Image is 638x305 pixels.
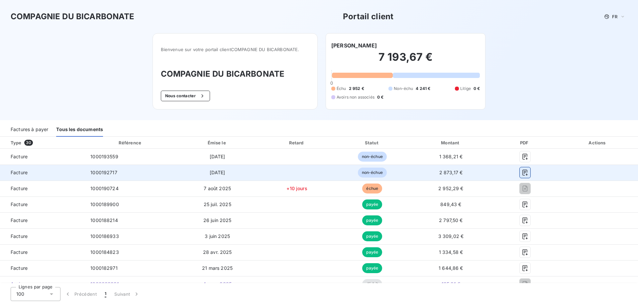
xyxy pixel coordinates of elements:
span: 0 [330,80,333,86]
span: payée [362,263,382,273]
div: Référence [119,140,141,145]
span: 2 797,50 € [439,217,463,223]
h6: [PERSON_NAME] [331,41,377,49]
span: Facture [5,169,80,176]
span: Facture [5,185,80,192]
div: Type [7,139,84,146]
span: 3 juin 2025 [205,233,230,239]
span: payée [362,199,382,209]
span: 849,43 € [440,201,461,207]
span: 2 952,29 € [438,186,464,191]
div: PDF [494,139,556,146]
span: 30 [24,140,33,146]
span: Facture [5,217,80,224]
span: 1000190724 [90,186,119,191]
span: 21 mars 2025 [202,265,233,271]
h3: COMPAGNIE DU BICARBONATE [161,68,309,80]
span: 7 août 2025 [204,186,231,191]
div: Montant [411,139,491,146]
span: payée [362,215,382,225]
span: Facture [5,233,80,240]
button: 1 [101,287,110,301]
span: non-échue [358,168,387,178]
span: 1000003981 [90,281,119,287]
span: 2 952 € [349,86,364,92]
span: Facture [5,153,80,160]
span: 4 241 € [416,86,430,92]
span: 1000188214 [90,217,118,223]
span: 125,21 € [442,281,460,287]
div: Actions [559,139,637,146]
span: 25 juil. 2025 [204,201,231,207]
span: 0 € [474,86,480,92]
span: Avoir [5,281,80,287]
span: non-échue [358,152,387,162]
button: Suivant [110,287,144,301]
span: Litige [460,86,471,92]
span: +10 jours [286,186,307,191]
span: Avoirs non associés [337,94,374,100]
span: Facture [5,265,80,271]
span: 28 avr. 2025 [203,249,232,255]
span: Bienvenue sur votre portail client COMPAGNIE DU BICARBONATE . [161,47,309,52]
button: Précédent [60,287,101,301]
span: 2 873,17 € [439,170,463,175]
span: 1000184823 [90,249,119,255]
h2: 7 193,67 € [331,50,480,70]
span: 26 juin 2025 [203,217,232,223]
span: Facture [5,249,80,256]
span: Échu [337,86,346,92]
span: [DATE] [210,154,225,159]
span: [DATE] [210,170,225,175]
span: payée [362,231,382,241]
div: Retard [260,139,334,146]
div: Statut [336,139,408,146]
span: Facture [5,201,80,208]
div: Tous les documents [56,123,103,137]
span: 1000192717 [90,170,117,175]
span: 3 309,02 € [438,233,464,239]
span: déduit [362,279,382,289]
h3: Portail client [343,11,393,23]
span: 1 368,21 € [439,154,463,159]
span: 1000186933 [90,233,119,239]
span: 1 644,86 € [439,265,463,271]
span: 1 [105,291,106,297]
button: Nous contacter [161,91,210,101]
span: 0 € [377,94,383,100]
span: 1000189900 [90,201,119,207]
span: Non-échu [394,86,413,92]
span: 1000193559 [90,154,118,159]
span: 1000182971 [90,265,118,271]
span: échue [362,184,382,193]
span: 4 mars 2025 [203,281,232,287]
div: Émise le [177,139,258,146]
span: 1 334,58 € [439,249,463,255]
span: payée [362,247,382,257]
span: FR [612,14,617,19]
div: Factures à payer [11,123,48,137]
h3: COMPAGNIE DU BICARBONATE [11,11,135,23]
span: 100 [16,291,24,297]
